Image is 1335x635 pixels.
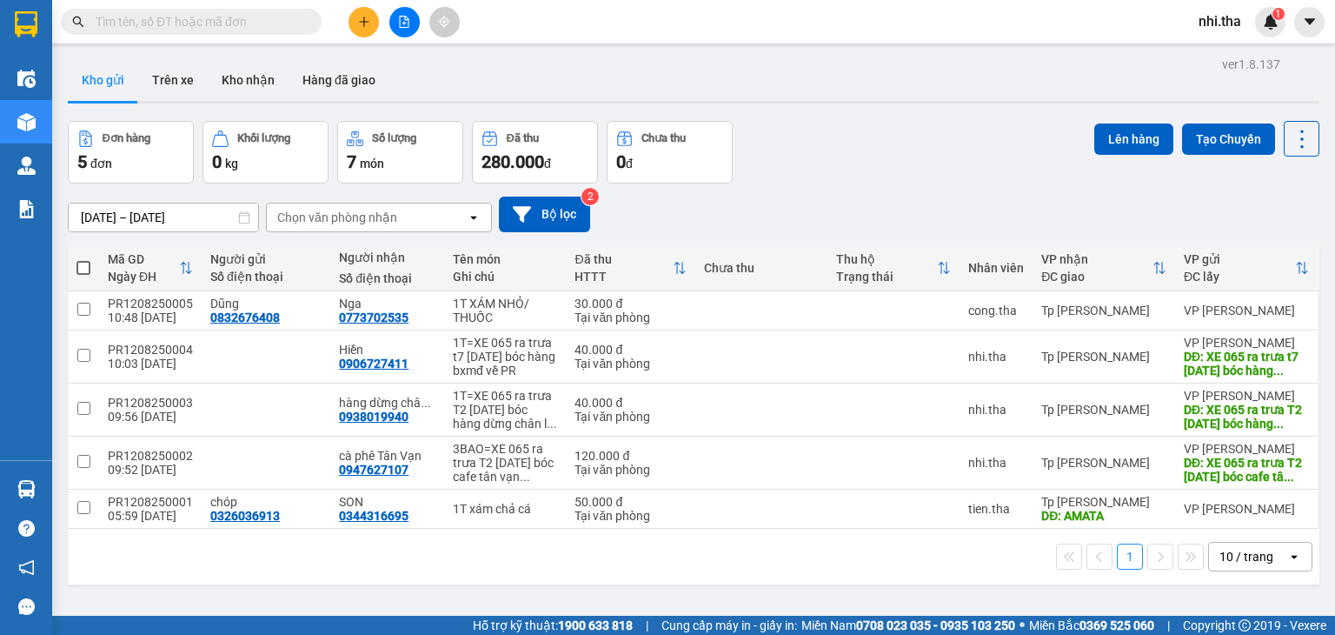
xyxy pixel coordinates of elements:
[836,270,937,284] div: Trạng thái
[339,311,408,324] div: 0773702535
[212,151,222,172] span: 0
[17,113,36,131] img: warehouse-icon
[96,12,301,31] input: Tìm tên, số ĐT hoặc mã đơn
[661,616,797,635] span: Cung cấp máy in - giấy in:
[17,480,36,498] img: warehouse-icon
[108,357,193,371] div: 10:03 [DATE]
[108,396,193,410] div: PR1208250003
[1294,7,1325,37] button: caret-down
[210,509,280,523] div: 0326036913
[429,7,460,37] button: aim
[1041,304,1166,317] div: Tp [PERSON_NAME]
[1182,124,1275,155] button: Tạo Chuyến
[968,502,1024,516] div: tien.tha
[339,509,408,523] div: 0344316695
[1184,403,1309,431] div: DĐ: XE 065 ra trưa T2 11/8/25 bóc hàng dừng chân lê hoàng về PR
[1184,304,1309,317] div: VP [PERSON_NAME]
[1272,8,1285,20] sup: 1
[547,417,557,431] span: ...
[646,616,648,635] span: |
[90,157,112,170] span: đơn
[339,297,435,311] div: Nga
[453,389,557,431] div: 1T=XE 065 ra trưa T2 11/8/25 bóc hàng dừng chân lê hoàng về PR
[575,252,672,266] div: Đã thu
[17,70,36,88] img: warehouse-icon
[69,204,258,231] input: Select a date range.
[472,121,598,184] button: Đã thu280.000đ
[210,297,322,311] div: Dũng
[1041,495,1166,509] div: Tp [PERSON_NAME]
[210,252,322,266] div: Người gửi
[575,343,686,357] div: 40.000 đ
[108,495,193,509] div: PR1208250001
[1184,389,1309,403] div: VP [PERSON_NAME]
[482,151,544,172] span: 280.000
[1041,270,1152,284] div: ĐC giao
[856,618,1015,632] strong: 0708 023 035 - 0935 103 250
[339,271,435,285] div: Số điện thoại
[1079,618,1154,632] strong: 0369 525 060
[1184,456,1309,484] div: DĐ: XE 065 ra trưa T2 11/8/25 bóc cafe tân vạn về PR
[1185,10,1255,32] span: nhi.tha
[544,157,551,170] span: đ
[836,252,937,266] div: Thu hộ
[421,396,431,410] span: ...
[968,350,1024,364] div: nhi.tha
[15,11,37,37] img: logo-vxr
[453,252,557,266] div: Tên món
[208,59,289,101] button: Kho nhận
[1184,442,1309,456] div: VP [PERSON_NAME]
[1041,509,1166,523] div: DĐ: AMATA
[1175,245,1318,291] th: Toggle SortBy
[641,132,686,144] div: Chưa thu
[520,470,530,484] span: ...
[72,16,84,28] span: search
[1284,470,1294,484] span: ...
[77,151,87,172] span: 5
[339,410,408,424] div: 0938019940
[138,59,208,101] button: Trên xe
[968,456,1024,470] div: nhi.tha
[108,311,193,324] div: 10:48 [DATE]
[575,270,672,284] div: HTTT
[108,297,193,311] div: PR1208250005
[575,297,686,311] div: 30.000 đ
[210,495,322,509] div: chóp
[453,442,557,484] div: 3BAO=XE 065 ra trưa T2 11/8/25 bóc cafe tân vạn về PR
[1029,616,1154,635] span: Miền Bắc
[358,16,370,28] span: plus
[17,157,36,175] img: warehouse-icon
[18,559,35,576] span: notification
[575,509,686,523] div: Tại văn phòng
[507,132,539,144] div: Đã thu
[108,509,193,523] div: 05:59 [DATE]
[339,396,435,410] div: hàng dừng chân lê hoàng
[68,121,194,184] button: Đơn hàng5đơn
[1041,350,1166,364] div: Tp [PERSON_NAME]
[1184,502,1309,516] div: VP [PERSON_NAME]
[1184,252,1295,266] div: VP gửi
[339,463,408,477] div: 0947627107
[801,616,1015,635] span: Miền Nam
[499,197,590,232] button: Bộ lọc
[626,157,633,170] span: đ
[704,261,819,275] div: Chưa thu
[17,200,36,218] img: solution-icon
[1275,8,1281,20] span: 1
[566,245,694,291] th: Toggle SortBy
[203,121,329,184] button: Khối lượng0kg
[347,151,356,172] span: 7
[1273,417,1284,431] span: ...
[1239,619,1251,632] span: copyright
[1117,544,1143,570] button: 1
[575,311,686,324] div: Tại văn phòng
[1184,350,1309,378] div: DĐ: XE 065 ra trưa t7 9/8/25 bóc hàng bxmđ về PR
[968,403,1024,417] div: nhi.tha
[1287,550,1301,564] svg: open
[1033,245,1175,291] th: Toggle SortBy
[1184,336,1309,350] div: VP [PERSON_NAME]
[108,270,179,284] div: Ngày ĐH
[339,343,435,357] div: Hiền
[575,410,686,424] div: Tại văn phòng
[1263,14,1279,30] img: icon-new-feature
